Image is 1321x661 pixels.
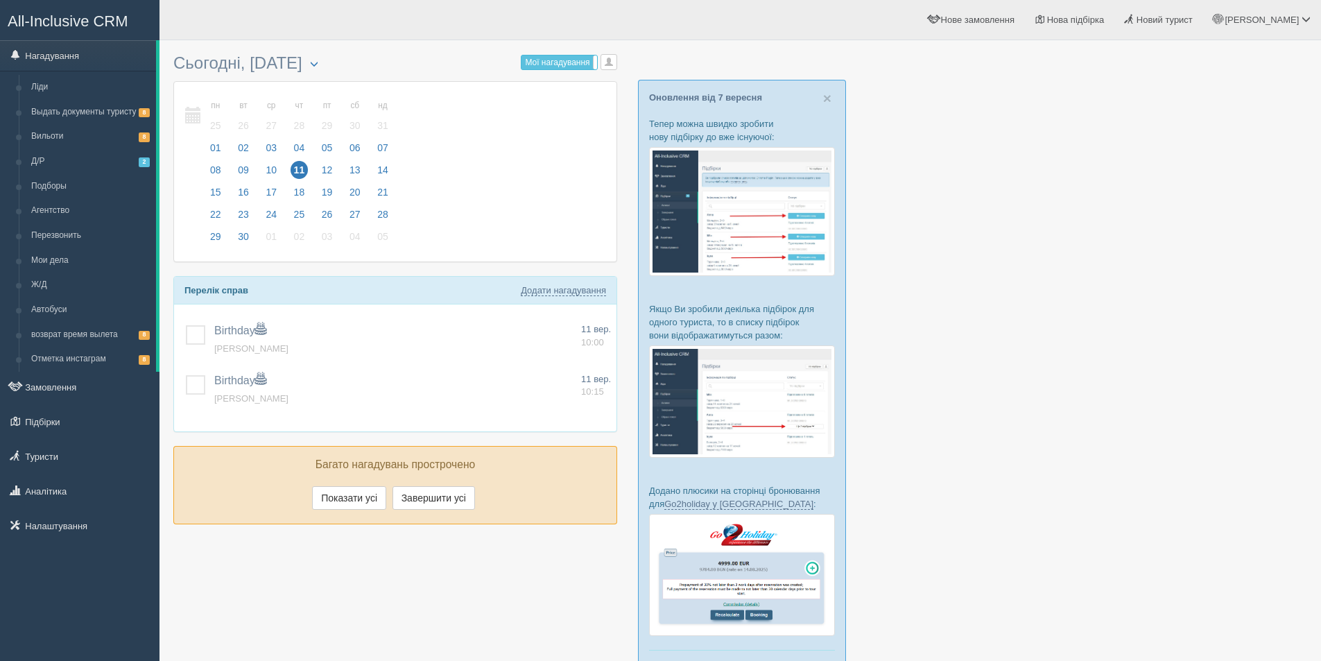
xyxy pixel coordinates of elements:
[649,302,835,342] p: Якщо Ви зробили декілька підбірок для одного туриста, то в списку підбірок вони відображатимуться...
[318,139,336,157] span: 05
[139,331,150,340] span: 8
[214,325,266,336] a: Birthday
[318,161,336,179] span: 12
[314,207,340,229] a: 26
[291,183,309,201] span: 18
[25,100,156,125] a: Выдать документы туристу8
[370,140,392,162] a: 07
[370,229,392,251] a: 05
[318,100,336,112] small: пт
[346,100,364,112] small: сб
[286,92,313,140] a: чт 28
[342,207,368,229] a: 27
[234,228,252,246] span: 30
[258,184,284,207] a: 17
[230,207,257,229] a: 23
[25,149,156,174] a: Д/Р2
[370,184,392,207] a: 21
[649,514,835,636] img: go2holiday-proposal-for-travel-agency.png
[258,229,284,251] a: 01
[374,183,392,201] span: 21
[234,183,252,201] span: 16
[823,91,831,105] button: Close
[346,205,364,223] span: 27
[318,183,336,201] span: 19
[25,124,156,149] a: Вильоти8
[139,108,150,117] span: 8
[262,183,280,201] span: 17
[823,90,831,106] span: ×
[230,184,257,207] a: 16
[25,248,156,273] a: Мои дела
[581,386,604,397] span: 10:15
[291,100,309,112] small: чт
[374,117,392,135] span: 31
[207,205,225,223] span: 22
[318,117,336,135] span: 29
[649,147,835,275] img: %D0%BF%D1%96%D0%B4%D0%B1%D1%96%D1%80%D0%BA%D0%B0-%D1%82%D1%83%D1%80%D0%B8%D1%81%D1%82%D1%83-%D1%8...
[314,162,340,184] a: 12
[286,162,313,184] a: 11
[649,117,835,144] p: Тепер можна швидко зробити нову підбірку до вже існуючої:
[1,1,159,39] a: All-Inclusive CRM
[262,117,280,135] span: 27
[314,92,340,140] a: пт 29
[25,75,156,100] a: Ліди
[649,345,835,457] img: %D0%BF%D1%96%D0%B4%D0%B1%D1%96%D1%80%D0%BA%D0%B8-%D0%B3%D1%80%D1%83%D0%BF%D0%B0-%D1%81%D1%80%D0%B...
[258,92,284,140] a: ср 27
[202,207,229,229] a: 22
[207,161,225,179] span: 08
[1047,15,1105,25] span: Нова підбірка
[214,375,266,386] a: Birthday
[286,207,313,229] a: 25
[370,207,392,229] a: 28
[202,140,229,162] a: 01
[374,161,392,179] span: 14
[230,140,257,162] a: 02
[314,140,340,162] a: 05
[207,117,225,135] span: 25
[234,139,252,157] span: 02
[312,486,386,510] button: Показати усі
[139,157,150,166] span: 2
[581,374,611,384] span: 11 вер.
[581,373,611,399] a: 11 вер. 10:15
[25,223,156,248] a: Перезвонить
[184,457,606,473] p: Багато нагадувань прострочено
[214,393,288,404] a: [PERSON_NAME]
[202,229,229,251] a: 29
[262,139,280,157] span: 03
[581,324,611,334] span: 11 вер.
[318,228,336,246] span: 03
[374,228,392,246] span: 05
[392,486,475,510] button: Завершити усі
[374,100,392,112] small: нд
[346,139,364,157] span: 06
[234,205,252,223] span: 23
[173,54,617,74] h3: Сьогодні, [DATE]
[291,117,309,135] span: 28
[139,355,150,364] span: 8
[346,228,364,246] span: 04
[649,92,762,103] a: Оновлення від 7 вересня
[207,183,225,201] span: 15
[346,183,364,201] span: 20
[207,100,225,112] small: пн
[291,139,309,157] span: 04
[291,205,309,223] span: 25
[25,347,156,372] a: Отметка инстаграм8
[184,285,248,295] b: Перелік справ
[202,162,229,184] a: 08
[649,484,835,510] p: Додано плюсики на сторінці бронювання для :
[258,140,284,162] a: 03
[202,184,229,207] a: 15
[346,161,364,179] span: 13
[342,162,368,184] a: 13
[291,228,309,246] span: 02
[941,15,1015,25] span: Нове замовлення
[314,184,340,207] a: 19
[262,205,280,223] span: 24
